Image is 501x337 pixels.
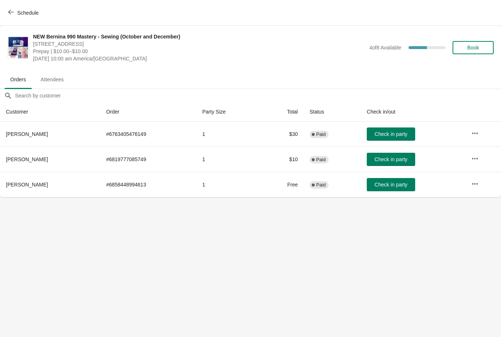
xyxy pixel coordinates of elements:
[197,102,262,122] th: Party Size
[197,172,262,197] td: 1
[6,182,48,188] span: [PERSON_NAME]
[361,102,465,122] th: Check in/out
[33,40,366,48] span: [STREET_ADDRESS]
[453,41,494,54] button: Book
[367,178,415,191] button: Check in party
[374,131,407,137] span: Check in party
[369,45,401,51] span: 4 of 8 Available
[304,102,361,122] th: Status
[197,122,262,147] td: 1
[367,153,415,166] button: Check in party
[33,33,366,40] span: NEW Bernina 990 Mastery - Sewing (October and December)
[262,122,304,147] td: $30
[467,45,479,51] span: Book
[4,6,44,19] button: Schedule
[100,122,196,147] td: # 6763405476149
[316,157,326,163] span: Paid
[262,172,304,197] td: Free
[100,172,196,197] td: # 6858448994613
[197,147,262,172] td: 1
[374,182,407,188] span: Check in party
[17,10,39,16] span: Schedule
[33,55,366,62] span: [DATE] 10:00 am America/[GEOGRAPHIC_DATA]
[100,147,196,172] td: # 6819777085749
[100,102,196,122] th: Order
[374,156,407,162] span: Check in party
[367,127,415,141] button: Check in party
[15,89,501,102] input: Search by customer
[35,73,70,86] span: Attendees
[4,73,32,86] span: Orders
[262,147,304,172] td: $10
[6,131,48,137] span: [PERSON_NAME]
[33,48,366,55] span: Prepay | $10.00–$10.00
[316,182,326,188] span: Paid
[8,37,28,58] img: NEW Bernina 990 Mastery - Sewing (October and December)
[262,102,304,122] th: Total
[6,156,48,162] span: [PERSON_NAME]
[316,132,326,137] span: Paid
